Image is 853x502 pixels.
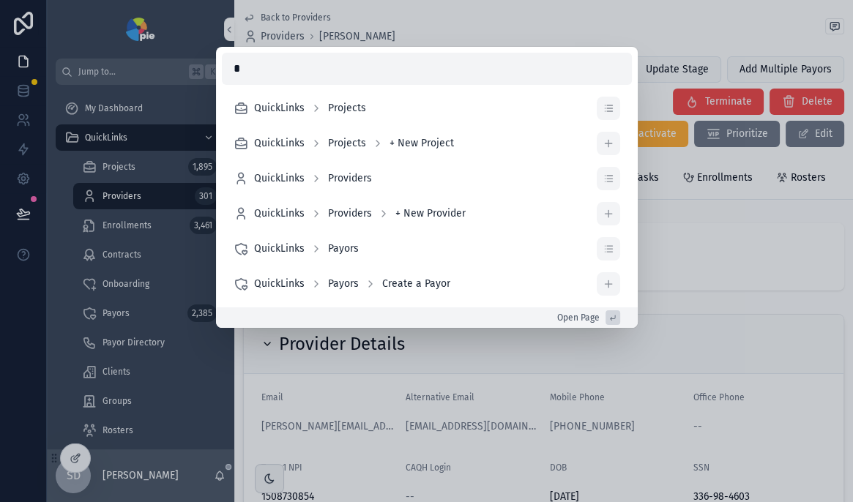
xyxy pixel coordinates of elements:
span: + New Provider [395,206,466,221]
span: Payors [328,277,359,291]
span: Open Page [557,312,600,323]
span: Providers [328,206,372,221]
span: QuickLinks [254,101,305,116]
span: QuickLinks [254,206,305,221]
span: + New Project [390,136,454,151]
span: QuickLinks [254,171,305,186]
span: Providers [328,171,372,186]
span: Payors [328,241,359,256]
span: QuickLinks [254,241,305,256]
div: scrollable content [222,91,632,301]
span: Create a Payor [382,277,450,291]
span: QuickLinks [254,136,305,151]
span: Projects [328,136,366,151]
span: Projects [328,101,366,116]
span: QuickLinks [254,277,305,291]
